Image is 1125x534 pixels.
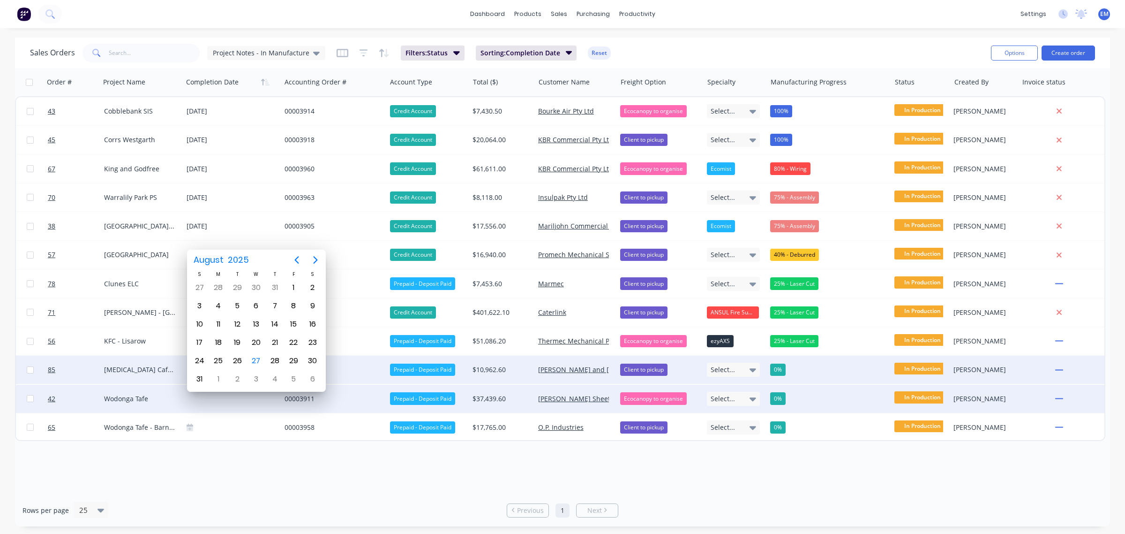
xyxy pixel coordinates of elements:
span: Select... [711,394,735,404]
div: 100% [770,134,792,146]
span: EM [1100,10,1109,18]
span: In Production [894,276,951,288]
div: Client to pickup [620,220,667,232]
div: Sunday, August 24, 2025 [193,354,207,368]
div: T [265,270,284,278]
span: Previous [517,506,544,515]
span: 85 [48,365,55,374]
div: $8,118.00 [472,193,527,202]
span: 71 [48,308,55,317]
span: August [192,252,226,268]
div: Order # [47,77,72,87]
div: [PERSON_NAME] [953,423,1011,432]
div: S [190,270,209,278]
div: products [510,7,546,21]
div: S [303,270,322,278]
span: 43 [48,107,55,116]
div: Client to pickup [620,421,667,434]
button: Reset [588,46,611,60]
div: Sunday, August 10, 2025 [193,317,207,331]
div: [PERSON_NAME] [953,193,1011,202]
div: Prepaid - Deposit Paid [390,335,455,347]
span: Sorting: Completion Date [480,48,560,58]
div: Monday, August 18, 2025 [211,336,225,350]
div: [PERSON_NAME] [953,308,1011,317]
div: 00003967 [285,279,378,289]
div: Prepaid - Deposit Paid [390,364,455,376]
div: Today, Wednesday, August 27, 2025 [249,354,263,368]
div: [DATE] [187,221,277,232]
div: Created By [954,77,989,87]
a: KBR Commercial Pty Ltd [538,164,613,173]
div: Thursday, August 21, 2025 [268,336,282,350]
div: Freight Option [621,77,666,87]
a: 71 [48,298,104,327]
div: [DATE] [187,106,277,117]
div: Wednesday, August 13, 2025 [249,317,263,331]
a: [PERSON_NAME] and [PERSON_NAME] Contracting P.L. [538,365,709,374]
span: 2025 [226,252,251,268]
div: [PERSON_NAME] [953,365,1011,374]
div: M [209,270,228,278]
div: Saturday, August 9, 2025 [306,299,320,313]
div: productivity [615,7,660,21]
span: 56 [48,336,55,346]
div: Credit Account [390,191,436,204]
div: $61,611.00 [472,164,527,174]
ul: Pagination [503,503,622,518]
div: $7,430.50 [472,107,527,116]
span: In Production [894,161,951,173]
div: Monday, September 1, 2025 [211,372,225,386]
div: W [247,270,265,278]
div: ANSUL Fire Suppression [707,306,759,319]
div: 00003938 [285,336,378,346]
div: 25% - Laser Cut [770,306,818,319]
div: [PERSON_NAME] [953,107,1011,116]
span: In Production [894,133,951,145]
div: Credit Account [390,134,436,146]
div: Friday, August 29, 2025 [286,354,300,368]
div: Ecomist [707,162,735,175]
button: Next page [306,251,325,269]
div: Saturday, August 23, 2025 [306,336,320,350]
div: Wodonga Tafe - Barnawartha [104,423,175,432]
div: Credit Account [390,220,436,232]
span: Project Notes - In Manufacture [213,48,309,58]
span: In Production [894,191,951,202]
div: Ecomist [707,220,735,232]
button: August2025 [188,252,255,268]
div: King and Godfree [104,164,175,174]
div: Tuesday, July 29, 2025 [230,281,244,295]
div: 80% - Wiring [770,162,810,175]
span: Select... [711,193,735,202]
span: Select... [711,135,735,145]
a: Caterlink [538,308,566,317]
div: Status [895,77,915,87]
span: 70 [48,193,55,202]
a: Next page [577,506,618,515]
div: Invoice status [1022,77,1065,87]
div: Specialty [707,77,735,87]
div: 00003965 [285,308,378,317]
div: [PERSON_NAME] [953,164,1011,174]
div: [GEOGRAPHIC_DATA] [104,250,175,259]
img: Factory [17,7,31,21]
div: $10,962.60 [472,365,527,374]
div: Thursday, August 14, 2025 [268,317,282,331]
div: 0% [770,392,786,404]
h1: Sales Orders [30,48,75,57]
div: $7,453.60 [472,279,527,289]
div: 00003943 [285,250,378,259]
div: [PERSON_NAME] - [GEOGRAPHIC_DATA] [104,308,175,317]
div: Thursday, August 7, 2025 [268,299,282,313]
div: Prepaid - Deposit Paid [390,392,455,404]
div: ezyAXS [707,335,734,347]
span: 65 [48,423,55,432]
a: O.P. Industries [538,423,584,432]
span: In Production [894,305,951,317]
div: Total ($) [473,77,498,87]
span: Select... [711,365,735,374]
span: 67 [48,164,55,174]
div: Friday, August 22, 2025 [286,336,300,350]
div: [PERSON_NAME] [953,135,1011,145]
